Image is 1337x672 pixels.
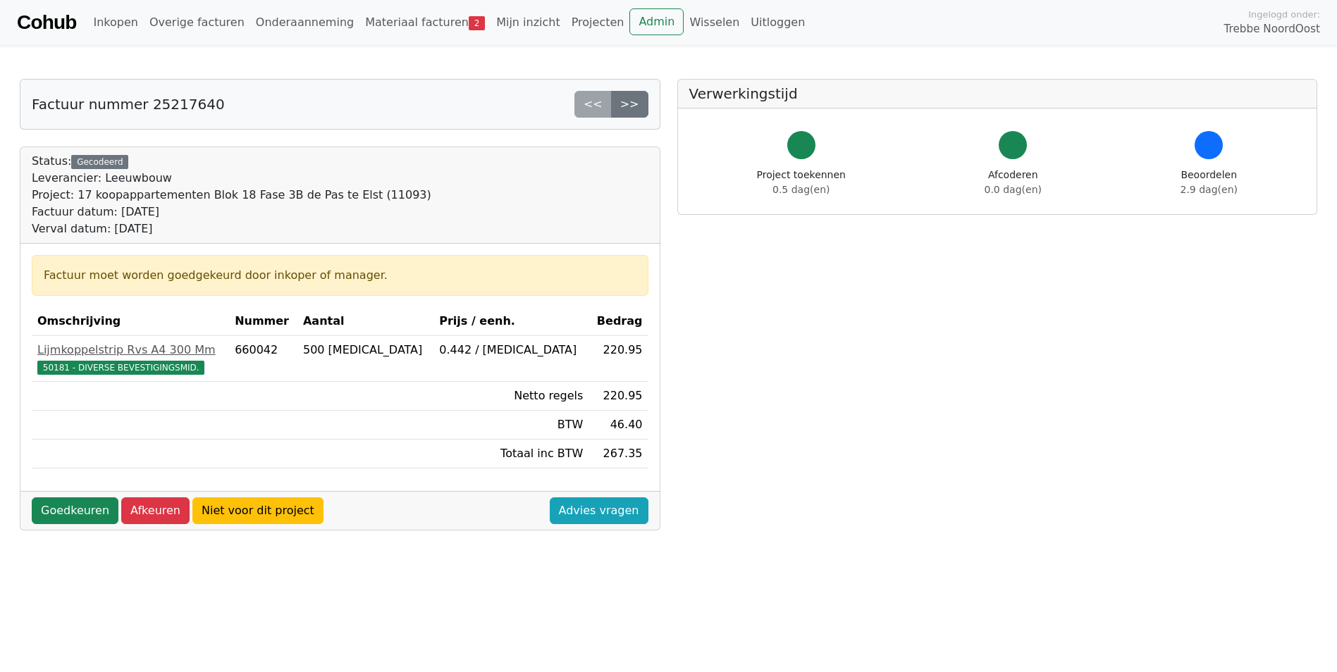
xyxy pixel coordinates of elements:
[433,411,589,440] td: BTW
[629,8,684,35] a: Admin
[250,8,359,37] a: Onderaanneming
[1224,21,1320,37] span: Trebbe NoordOost
[589,336,648,382] td: 220.95
[439,342,583,359] div: 0.442 / [MEDICAL_DATA]
[1181,168,1238,197] div: Beoordelen
[121,497,190,524] a: Afkeuren
[32,187,431,204] div: Project: 17 koopappartementen Blok 18 Fase 3B de Pas te Elst (11093)
[757,168,846,197] div: Project toekennen
[87,8,143,37] a: Inkopen
[772,184,830,195] span: 0.5 dag(en)
[37,342,223,359] div: Lijmkoppelstrip Rvs A4 300 Mm
[32,307,229,336] th: Omschrijving
[1181,184,1238,195] span: 2.9 dag(en)
[589,440,648,468] td: 267.35
[44,267,636,284] div: Factuur moet worden goedgekeurd door inkoper of manager.
[469,16,485,30] span: 2
[433,307,589,336] th: Prijs / eenh.
[229,307,297,336] th: Nummer
[17,6,76,39] a: Cohub
[37,342,223,375] a: Lijmkoppelstrip Rvs A4 300 Mm50181 - DIVERSE BEVESTIGINGSMID.
[566,8,630,37] a: Projecten
[32,170,431,187] div: Leverancier: Leeuwbouw
[229,336,297,382] td: 660042
[32,153,431,237] div: Status:
[192,497,324,524] a: Niet voor dit project
[689,85,1306,102] h5: Verwerkingstijd
[589,307,648,336] th: Bedrag
[589,411,648,440] td: 46.40
[303,342,428,359] div: 500 [MEDICAL_DATA]
[1248,8,1320,21] span: Ingelogd onder:
[32,220,431,237] div: Verval datum: [DATE]
[684,8,745,37] a: Wisselen
[37,361,204,375] span: 50181 - DIVERSE BEVESTIGINGSMID.
[144,8,250,37] a: Overige facturen
[433,382,589,411] td: Netto regels
[550,497,648,524] a: Advies vragen
[589,382,648,411] td: 220.95
[297,307,433,336] th: Aantal
[611,91,648,118] a: >>
[359,8,491,37] a: Materiaal facturen2
[32,96,225,113] h5: Factuur nummer 25217640
[491,8,566,37] a: Mijn inzicht
[985,184,1042,195] span: 0.0 dag(en)
[985,168,1042,197] div: Afcoderen
[433,440,589,468] td: Totaal inc BTW
[32,204,431,220] div: Factuur datum: [DATE]
[745,8,811,37] a: Uitloggen
[32,497,118,524] a: Goedkeuren
[71,155,128,169] div: Gecodeerd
